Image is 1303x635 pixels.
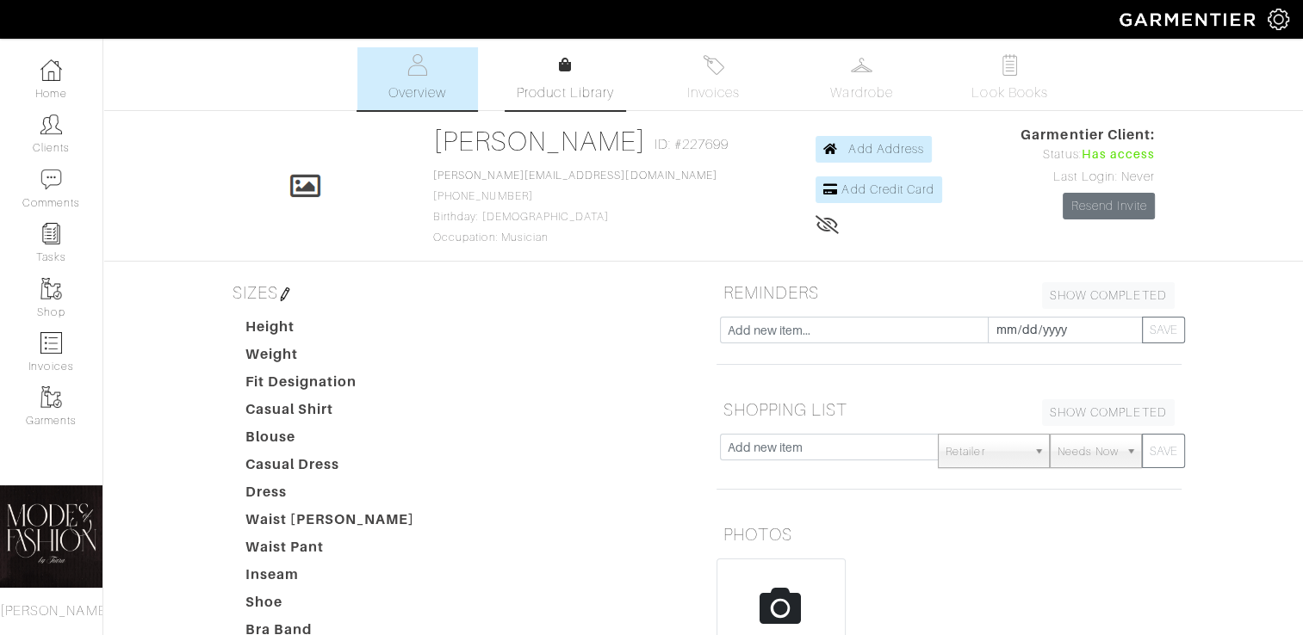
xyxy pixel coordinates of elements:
img: reminder-icon-8004d30b9f0a5d33ae49ab947aed9ed385cf756f9e5892f1edd6e32f2345188e.png [40,223,62,244]
dt: Fit Designation [233,372,429,399]
h5: SHOPPING LIST [717,392,1182,427]
a: Resend Invite [1063,193,1155,219]
dt: Casual Shirt [233,399,429,427]
a: Product Library [506,55,626,103]
img: wardrobe-487a4870c1b7c33e795ec22d11cfc2ed9d08956e64fb3008fe2437562e282088.svg [851,54,872,76]
dt: Blouse [233,427,429,454]
span: Look Books [971,83,1048,103]
button: SAVE [1142,317,1185,343]
img: gear-icon-white-bd11855cb880d31180b6d7d6211b90ccbf57a29d726f0c71d8c61bd08dd39cc2.png [1268,9,1289,30]
a: SHOW COMPLETED [1042,282,1175,309]
a: Wardrobe [802,47,922,110]
a: Look Books [950,47,1070,110]
span: Retailer [946,435,1027,469]
img: pen-cf24a1663064a2ec1b9c1bd2387e9de7a2fa800b781884d57f21acf72779bad2.png [278,287,292,301]
div: Status: [1021,145,1155,164]
img: clients-icon-6bae9207a08558b7cb47a8932f037763ab4055f8c8b6bfacd5dc20c3e0201464.png [40,114,62,135]
span: Wardrobe [830,83,892,103]
span: Invoices [687,83,740,103]
dt: Inseam [233,564,429,592]
div: Last Login: Never [1021,168,1155,187]
input: Add new item [720,434,940,460]
dt: Waist [PERSON_NAME] [233,509,429,537]
dt: Height [233,317,429,344]
dt: Weight [233,344,429,372]
span: Add Credit Card [841,182,934,196]
h5: PHOTOS [717,517,1182,552]
img: basicinfo-40fd8af6dae0f16599ec9e87c0ef1c0a1fdea2edbe929e3d69a839185d80c458.svg [406,54,428,76]
img: garments-icon-b7da505a4dc4fd61783c78ac3ca0ef83fa9d6f193b1c9dc38574b1d14d53ca28.png [40,386,62,408]
span: Has access [1082,145,1156,164]
a: Overview [357,47,478,110]
dt: Dress [233,482,429,509]
span: Product Library [517,83,614,103]
a: SHOW COMPLETED [1042,399,1175,426]
span: [PHONE_NUMBER] Birthday: [DEMOGRAPHIC_DATA] Occupation: Musician [433,170,717,244]
a: [PERSON_NAME] [433,126,646,157]
a: Add Credit Card [816,176,942,203]
img: orders-27d20c2124de7fd6de4e0e44c1d41de31381a507db9b33961299e4e07d508b8c.svg [703,54,724,76]
img: comment-icon-a0a6a9ef722e966f86d9cbdc48e553b5cf19dbc54f86b18d962a5391bc8f6eb6.png [40,169,62,190]
a: [PERSON_NAME][EMAIL_ADDRESS][DOMAIN_NAME] [433,170,717,182]
img: todo-9ac3debb85659649dc8f770b8b6100bb5dab4b48dedcbae339e5042a72dfd3cc.svg [999,54,1021,76]
input: Add new item... [720,317,989,343]
span: ID: #227699 [655,134,729,155]
span: Needs Now [1058,435,1118,469]
button: SAVE [1142,434,1185,468]
dt: Shoe [233,592,429,620]
a: Add Address [816,136,932,163]
span: Overview [388,83,446,103]
h5: SIZES [226,275,691,310]
img: garments-icon-b7da505a4dc4fd61783c78ac3ca0ef83fa9d6f193b1c9dc38574b1d14d53ca28.png [40,278,62,299]
dt: Waist Pant [233,537,429,564]
h5: REMINDERS [717,275,1182,310]
dt: Casual Dress [233,454,429,482]
span: Garmentier Client: [1021,125,1155,145]
span: Add Address [848,142,924,156]
img: orders-icon-0abe47150d42831381b5fb84f609e132dff9fe21cb692f30cb5eec754e2cba89.png [40,332,62,354]
a: Invoices [654,47,774,110]
img: garmentier-logo-header-white-b43fb05a5012e4ada735d5af1a66efaba907eab6374d6393d1fbf88cb4ef424d.png [1111,4,1268,34]
img: dashboard-icon-dbcd8f5a0b271acd01030246c82b418ddd0df26cd7fceb0bd07c9910d44c42f6.png [40,59,62,81]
